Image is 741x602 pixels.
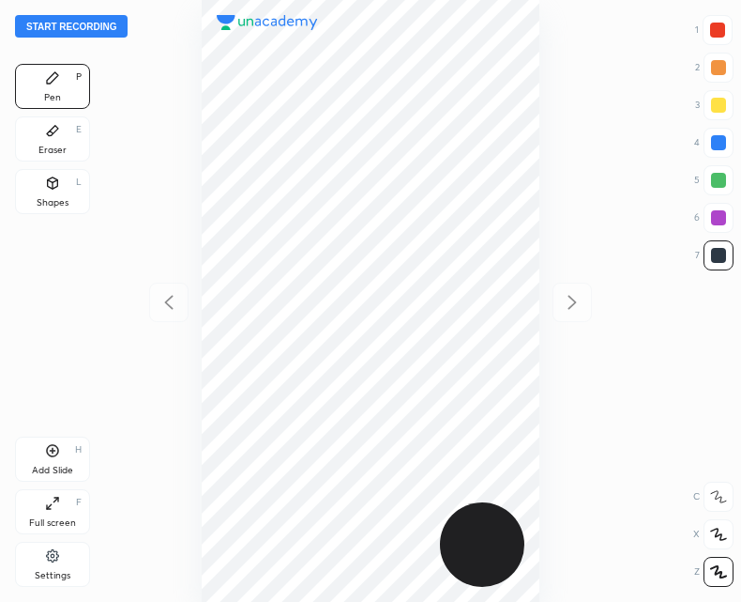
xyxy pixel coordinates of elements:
div: X [693,519,733,549]
div: Pen [44,93,61,102]
button: Start recording [15,15,128,38]
div: H [75,445,82,455]
div: Add Slide [32,466,73,475]
div: Z [694,557,733,587]
div: 2 [695,53,733,83]
div: E [76,125,82,134]
div: 4 [694,128,733,158]
div: 3 [695,90,733,120]
div: C [693,482,733,512]
div: Full screen [29,518,76,528]
div: L [76,178,82,187]
div: Eraser [38,146,67,155]
div: Shapes [37,198,68,208]
div: P [76,72,82,82]
div: 1 [695,15,733,45]
div: Settings [35,571,70,580]
div: 6 [694,203,733,233]
div: F [76,498,82,507]
div: 5 [694,165,733,195]
div: 7 [695,240,733,270]
img: logo.38c385cc.svg [217,15,318,30]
